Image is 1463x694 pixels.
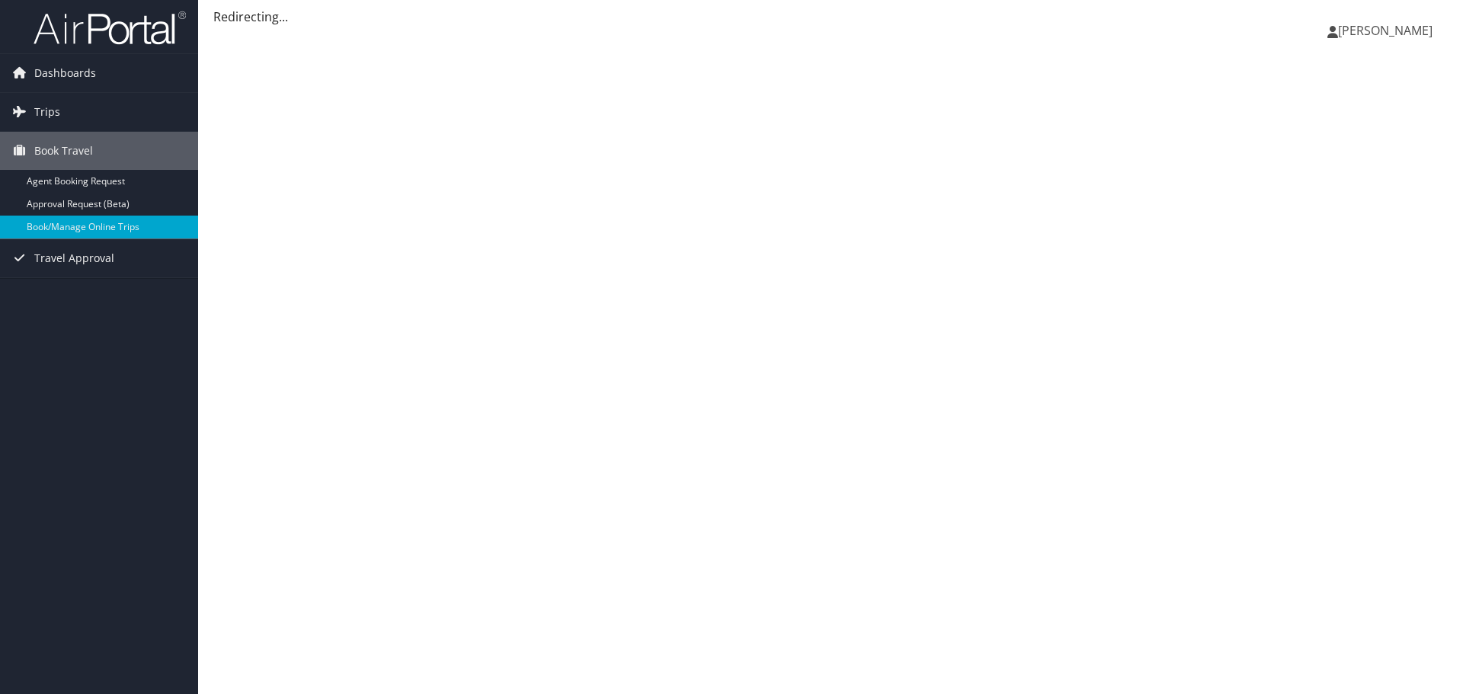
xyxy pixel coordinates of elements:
[1327,8,1448,53] a: [PERSON_NAME]
[34,54,96,92] span: Dashboards
[34,10,186,46] img: airportal-logo.png
[34,132,93,170] span: Book Travel
[34,93,60,131] span: Trips
[1338,22,1433,39] span: [PERSON_NAME]
[213,8,1448,26] div: Redirecting...
[34,239,114,277] span: Travel Approval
